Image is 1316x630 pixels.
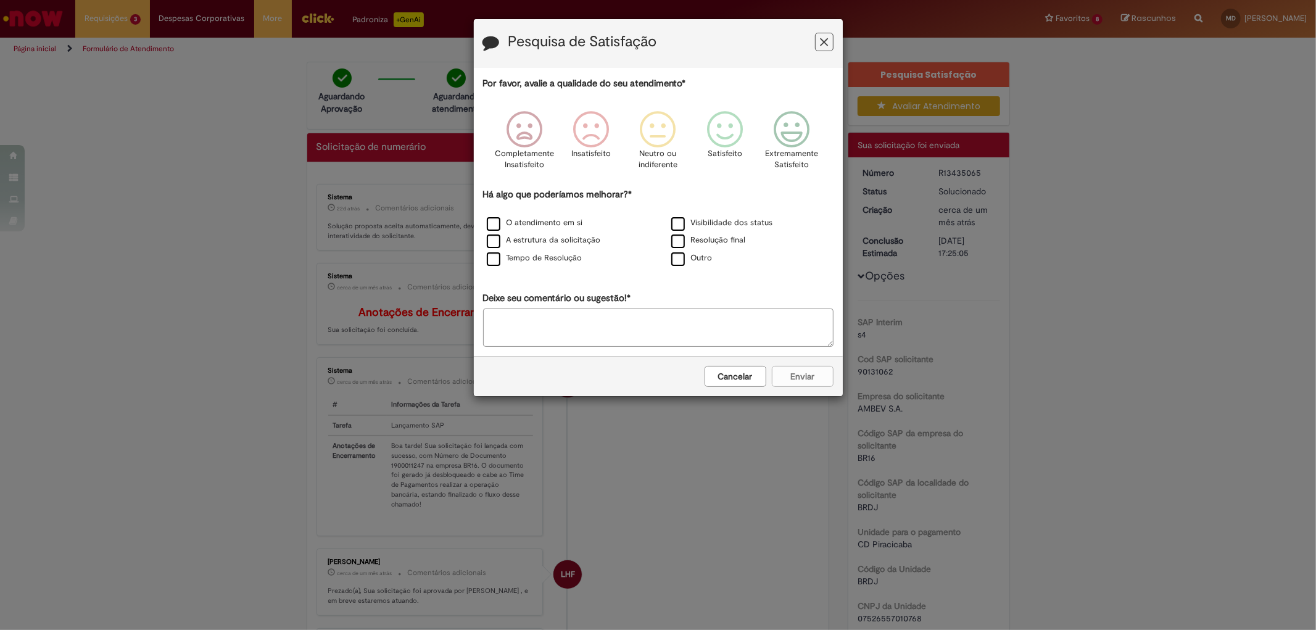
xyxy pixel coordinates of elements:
label: Resolução final [671,234,746,246]
div: Satisfeito [693,102,756,186]
div: Insatisfeito [560,102,623,186]
label: A estrutura da solicitação [487,234,601,246]
p: Neutro ou indiferente [635,148,680,171]
p: Satisfeito [708,148,742,160]
label: Tempo de Resolução [487,252,582,264]
label: Pesquisa de Satisfação [508,34,657,50]
p: Insatisfeito [571,148,611,160]
div: Completamente Insatisfeito [493,102,556,186]
label: Outro [671,252,713,264]
label: Visibilidade dos status [671,217,773,229]
label: Deixe seu comentário ou sugestão!* [483,292,631,305]
button: Cancelar [705,366,766,387]
label: Por favor, avalie a qualidade do seu atendimento* [483,77,686,90]
div: Neutro ou indiferente [626,102,689,186]
p: Completamente Insatisfeito [495,148,554,171]
div: Extremamente Satisfeito [760,102,823,186]
label: O atendimento em si [487,217,583,229]
div: Há algo que poderíamos melhorar?* [483,188,834,268]
p: Extremamente Satisfeito [765,148,818,171]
